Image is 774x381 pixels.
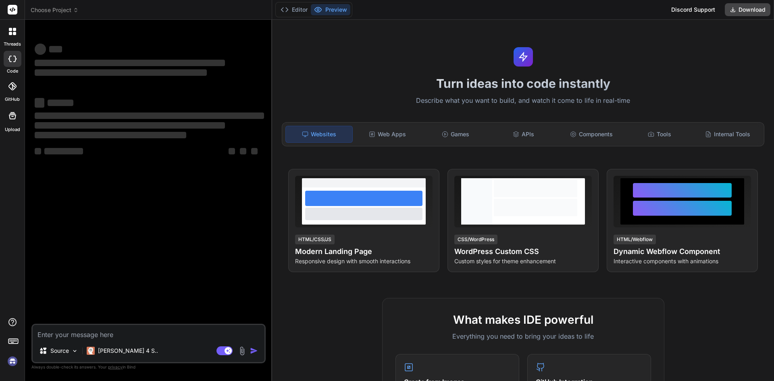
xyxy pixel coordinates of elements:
span: Choose Project [31,6,79,14]
h1: Turn ideas into code instantly [277,76,769,91]
p: Describe what you want to build, and watch it come to life in real-time [277,96,769,106]
p: Source [50,347,69,355]
h4: Modern Landing Page [295,246,433,257]
h2: What makes IDE powerful [395,311,651,328]
div: Discord Support [666,3,720,16]
div: Games [422,126,489,143]
span: ‌ [49,46,62,52]
button: Download [725,3,770,16]
h4: WordPress Custom CSS [454,246,592,257]
div: Internal Tools [694,126,761,143]
label: Upload [5,126,20,133]
span: ‌ [35,148,41,154]
p: [PERSON_NAME] 4 S.. [98,347,158,355]
div: HTML/CSS/JS [295,235,335,244]
p: Always double-check its answers. Your in Bind [31,363,266,371]
div: CSS/WordPress [454,235,497,244]
label: code [7,68,18,75]
span: ‌ [240,148,246,154]
span: ‌ [35,132,186,138]
div: Tools [626,126,693,143]
p: Responsive design with smooth interactions [295,257,433,265]
span: ‌ [35,69,207,76]
div: APIs [490,126,557,143]
span: ‌ [35,112,264,119]
h4: Dynamic Webflow Component [614,246,751,257]
p: Everything you need to bring your ideas to life [395,331,651,341]
button: Editor [277,4,311,15]
img: Pick Models [71,348,78,354]
img: Claude 4 Sonnet [87,347,95,355]
span: ‌ [35,98,44,108]
p: Custom styles for theme enhancement [454,257,592,265]
div: Websites [285,126,353,143]
img: attachment [237,346,247,356]
span: ‌ [48,100,73,106]
span: ‌ [44,148,83,154]
span: ‌ [251,148,258,154]
div: Components [558,126,625,143]
img: icon [250,347,258,355]
span: privacy [108,364,123,369]
div: HTML/Webflow [614,235,656,244]
span: ‌ [35,60,225,66]
div: Web Apps [354,126,421,143]
label: threads [4,41,21,48]
button: Preview [311,4,350,15]
span: ‌ [229,148,235,154]
span: ‌ [35,44,46,55]
p: Interactive components with animations [614,257,751,265]
label: GitHub [5,96,20,103]
span: ‌ [35,122,225,129]
img: signin [6,354,19,368]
